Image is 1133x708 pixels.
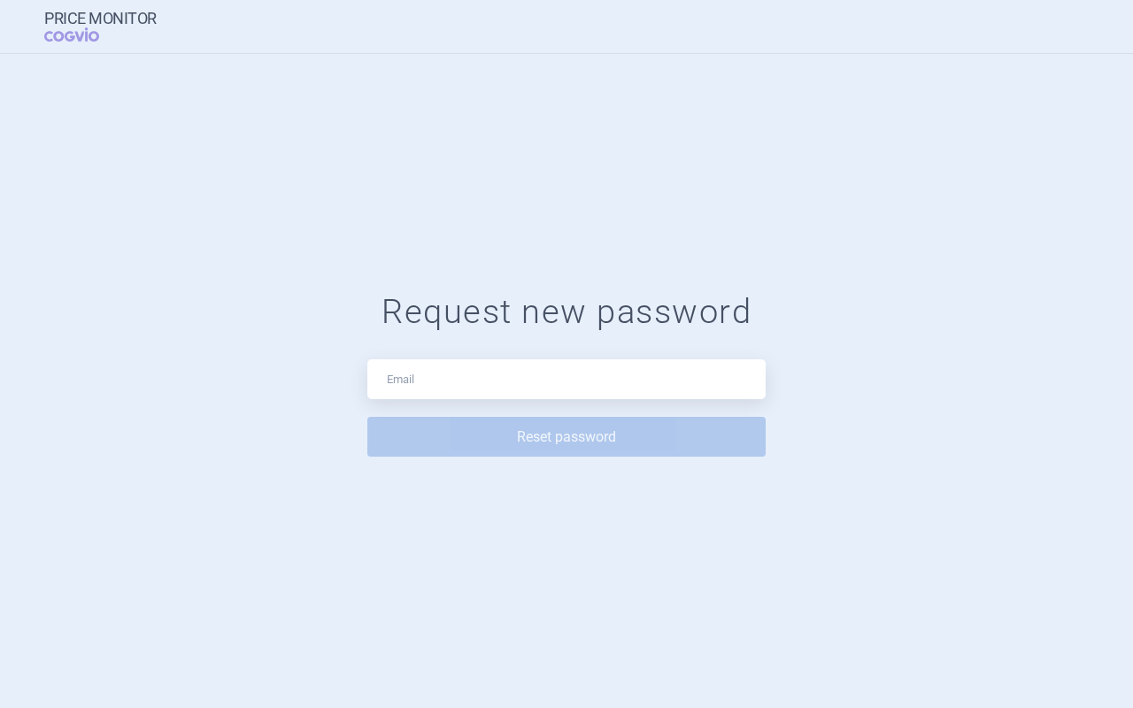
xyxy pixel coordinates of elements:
button: Reset password [367,417,766,457]
h1: Request new password [35,292,1098,333]
input: Email [367,359,766,399]
span: COGVIO [44,27,124,42]
a: Price MonitorCOGVIO [44,10,157,43]
strong: Price Monitor [44,10,157,27]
